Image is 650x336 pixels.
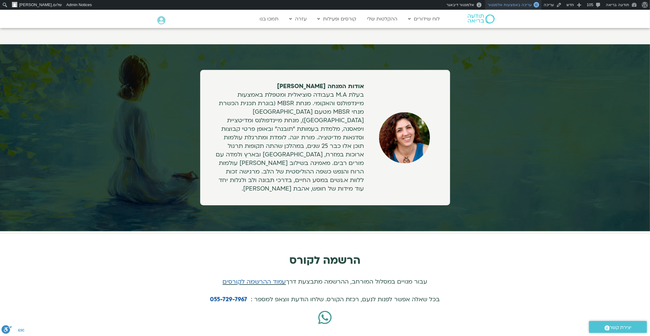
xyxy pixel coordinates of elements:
[314,13,360,25] a: קורסים ופעילות
[468,14,495,23] img: תודעה בריאה
[610,323,632,332] span: יצירת קשר
[277,82,364,90] strong: אודות המנחה [PERSON_NAME]
[191,277,459,286] p: עבור מנויים במסלול המורחב, ההרשמה מתבצעת דרך
[210,295,247,303] a: 055-729-7967⁩
[488,2,532,7] span: עריכה באמצעות אלמנטור
[589,321,647,333] a: יצירת קשר
[223,278,286,286] a: עמוד ההרשמה לקורסים
[257,13,282,25] a: תמכו בנו
[191,256,459,265] h3: הרשמה לקורס
[286,13,310,25] a: עזרה
[405,13,443,25] a: לוח שידורים
[364,13,401,25] a: ההקלטות שלי
[191,295,459,304] p: בכל שאלה אפשר לפנות לנעם, רכזת הקורס. שלחו הודעת ווצאפ למספר : ⁦
[214,82,364,193] div: בעלת M.A בעבודה סוציאלית ומטפלת באמצעות מיינדפולנס והאקומי. מנחת MBSR (בוגרת תכנית הכשרת מנחי MBS...
[19,2,52,7] span: [PERSON_NAME]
